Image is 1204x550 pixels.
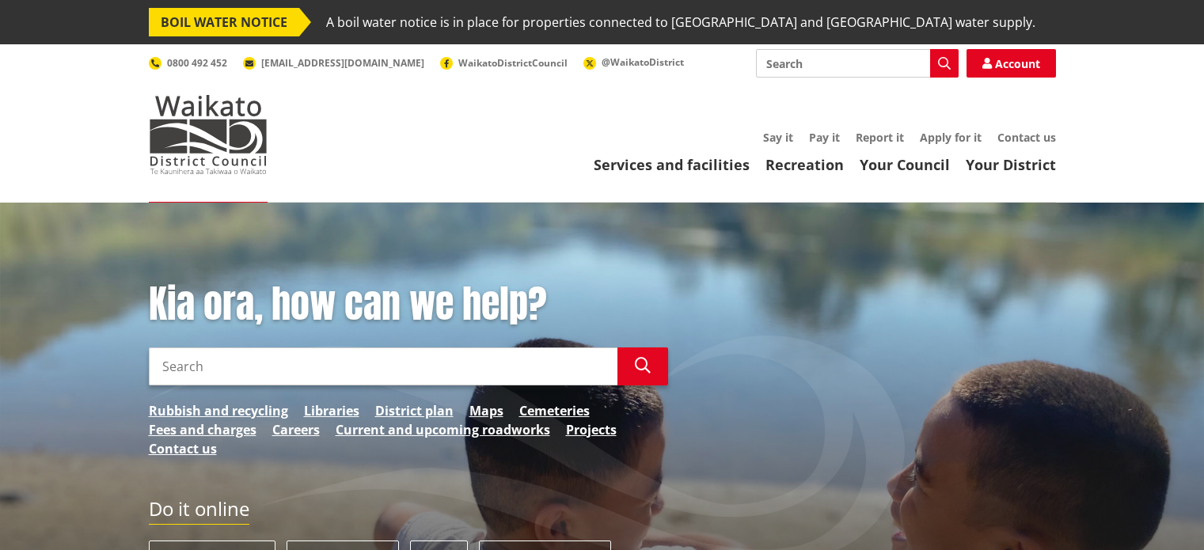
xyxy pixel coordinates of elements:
[375,401,454,420] a: District plan
[583,55,684,69] a: @WaikatoDistrict
[602,55,684,69] span: @WaikatoDistrict
[763,130,793,145] a: Say it
[997,130,1056,145] a: Contact us
[967,49,1056,78] a: Account
[149,498,249,525] h2: Do it online
[243,56,424,70] a: [EMAIL_ADDRESS][DOMAIN_NAME]
[860,155,950,174] a: Your Council
[149,95,268,174] img: Waikato District Council - Te Kaunihera aa Takiwaa o Waikato
[519,401,590,420] a: Cemeteries
[149,439,217,458] a: Contact us
[856,130,904,145] a: Report it
[809,130,840,145] a: Pay it
[272,420,320,439] a: Careers
[440,56,568,70] a: WaikatoDistrictCouncil
[756,49,959,78] input: Search input
[920,130,982,145] a: Apply for it
[966,155,1056,174] a: Your District
[326,8,1035,36] span: A boil water notice is in place for properties connected to [GEOGRAPHIC_DATA] and [GEOGRAPHIC_DAT...
[149,401,288,420] a: Rubbish and recycling
[149,282,668,328] h1: Kia ora, how can we help?
[566,420,617,439] a: Projects
[765,155,844,174] a: Recreation
[149,8,299,36] span: BOIL WATER NOTICE
[149,347,617,385] input: Search input
[149,420,256,439] a: Fees and charges
[336,420,550,439] a: Current and upcoming roadworks
[261,56,424,70] span: [EMAIL_ADDRESS][DOMAIN_NAME]
[458,56,568,70] span: WaikatoDistrictCouncil
[167,56,227,70] span: 0800 492 452
[304,401,359,420] a: Libraries
[149,56,227,70] a: 0800 492 452
[594,155,750,174] a: Services and facilities
[469,401,503,420] a: Maps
